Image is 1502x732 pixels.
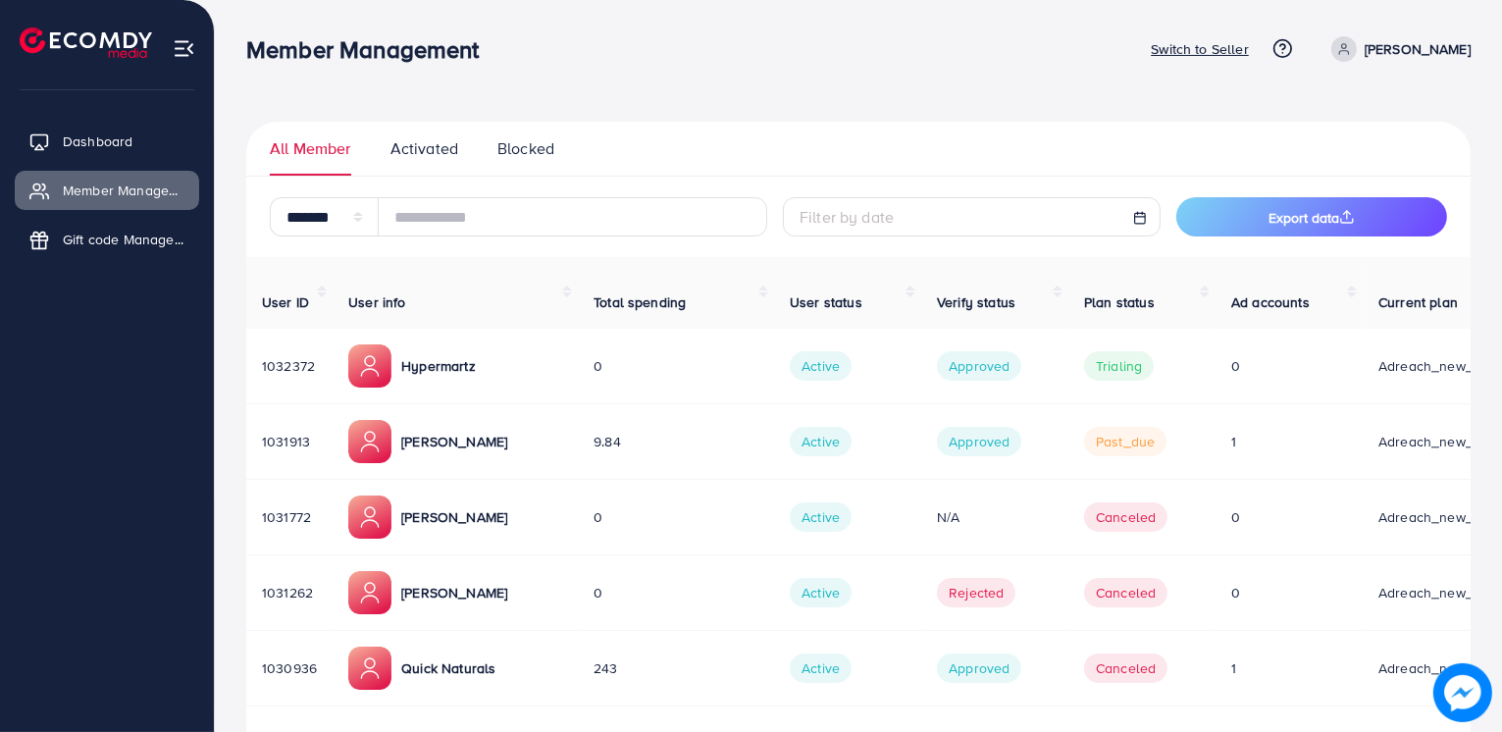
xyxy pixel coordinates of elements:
[1269,208,1355,228] span: Export data
[401,430,507,453] p: [PERSON_NAME]
[401,505,507,529] p: [PERSON_NAME]
[401,656,495,680] p: Quick Naturals
[1378,292,1458,312] span: Current plan
[1084,351,1154,381] span: trialing
[937,351,1021,381] span: Approved
[1084,427,1166,456] span: past_due
[15,171,199,210] a: Member Management
[262,292,309,312] span: User ID
[937,654,1021,683] span: Approved
[594,356,602,376] span: 0
[348,420,391,463] img: ic-member-manager.00abd3e0.svg
[348,496,391,539] img: ic-member-manager.00abd3e0.svg
[937,427,1021,456] span: Approved
[262,583,313,602] span: 1031262
[594,432,621,451] span: 9.84
[800,206,894,228] span: Filter by date
[63,181,184,200] span: Member Management
[1433,663,1492,722] img: image
[790,427,852,456] span: Active
[790,502,852,532] span: Active
[63,131,132,151] span: Dashboard
[173,37,195,60] img: menu
[937,507,959,527] span: N/A
[1084,292,1155,312] span: Plan status
[401,581,507,604] p: [PERSON_NAME]
[790,654,852,683] span: Active
[1231,432,1236,451] span: 1
[790,578,852,607] span: Active
[262,507,311,527] span: 1031772
[20,27,152,58] img: logo
[1323,36,1471,62] a: [PERSON_NAME]
[497,137,554,160] span: Blocked
[63,230,184,249] span: Gift code Management
[1231,658,1236,678] span: 1
[348,292,405,312] span: User info
[1231,583,1240,602] span: 0
[1084,578,1167,607] span: canceled
[262,356,315,376] span: 1032372
[348,647,391,690] img: ic-member-manager.00abd3e0.svg
[401,354,476,378] p: Hypermartz
[790,292,862,312] span: User status
[1084,502,1167,532] span: canceled
[348,571,391,614] img: ic-member-manager.00abd3e0.svg
[937,578,1015,607] span: Rejected
[1231,507,1240,527] span: 0
[262,432,310,451] span: 1031913
[390,137,458,160] span: Activated
[1084,654,1167,683] span: canceled
[15,220,199,259] a: Gift code Management
[937,292,1015,312] span: Verify status
[262,658,317,678] span: 1030936
[1231,292,1310,312] span: Ad accounts
[15,122,199,161] a: Dashboard
[348,344,391,388] img: ic-member-manager.00abd3e0.svg
[246,35,495,64] h3: Member Management
[790,351,852,381] span: Active
[1231,356,1240,376] span: 0
[594,658,617,678] span: 243
[1365,37,1471,61] p: [PERSON_NAME]
[594,507,602,527] span: 0
[270,137,351,160] span: All Member
[1151,37,1249,61] p: Switch to Seller
[594,583,602,602] span: 0
[594,292,686,312] span: Total spending
[1176,197,1447,236] button: Export data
